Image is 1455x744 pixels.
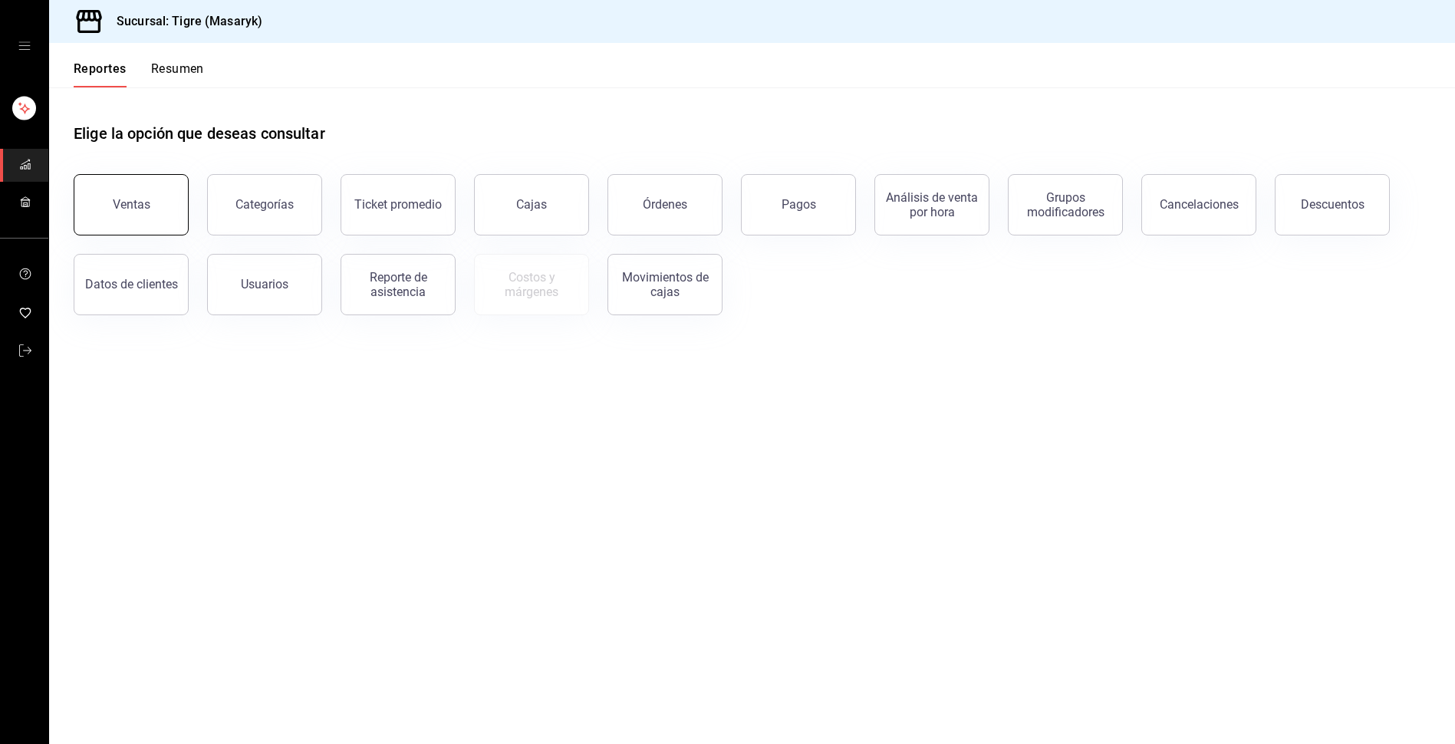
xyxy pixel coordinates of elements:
[1160,197,1239,212] div: Cancelaciones
[74,122,325,145] h1: Elige la opción que deseas consultar
[643,197,687,212] div: Órdenes
[884,190,979,219] div: Análisis de venta por hora
[113,197,150,212] div: Ventas
[74,61,127,87] button: Reportes
[18,40,31,52] button: open drawer
[617,270,713,299] div: Movimientos de cajas
[1008,174,1123,235] button: Grupos modificadores
[207,254,322,315] button: Usuarios
[151,61,204,87] button: Resumen
[607,174,723,235] button: Órdenes
[1275,174,1390,235] button: Descuentos
[104,12,262,31] h3: Sucursal: Tigre (Masaryk)
[516,196,548,214] div: Cajas
[341,174,456,235] button: Ticket promedio
[1018,190,1113,219] div: Grupos modificadores
[782,197,816,212] div: Pagos
[474,254,589,315] button: Contrata inventarios para ver este reporte
[241,277,288,291] div: Usuarios
[235,197,294,212] div: Categorías
[1301,197,1364,212] div: Descuentos
[484,270,579,299] div: Costos y márgenes
[1141,174,1256,235] button: Cancelaciones
[74,61,204,87] div: navigation tabs
[351,270,446,299] div: Reporte de asistencia
[207,174,322,235] button: Categorías
[74,174,189,235] button: Ventas
[85,277,178,291] div: Datos de clientes
[341,254,456,315] button: Reporte de asistencia
[74,254,189,315] button: Datos de clientes
[354,197,442,212] div: Ticket promedio
[607,254,723,315] button: Movimientos de cajas
[474,174,589,235] a: Cajas
[874,174,989,235] button: Análisis de venta por hora
[741,174,856,235] button: Pagos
